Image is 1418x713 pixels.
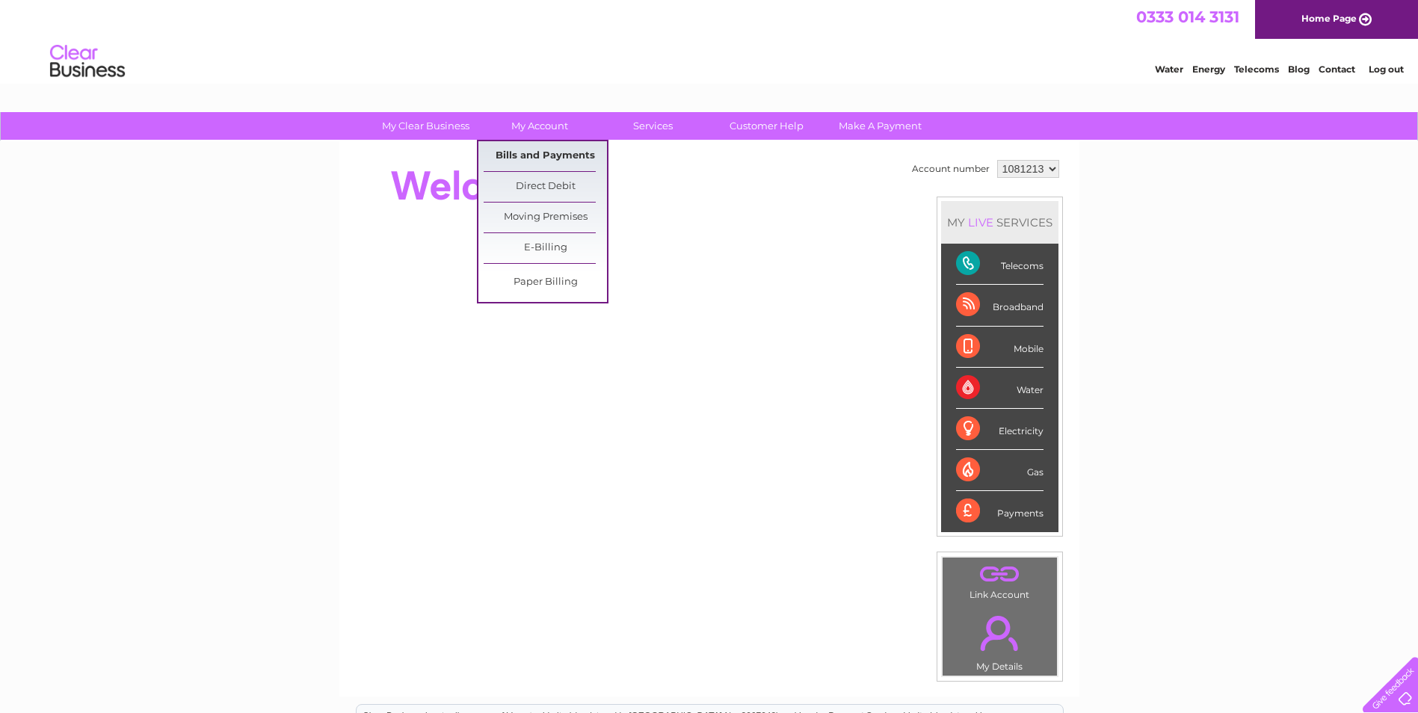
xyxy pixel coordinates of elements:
[1369,64,1404,75] a: Log out
[1155,64,1183,75] a: Water
[591,112,715,140] a: Services
[956,285,1044,326] div: Broadband
[1319,64,1355,75] a: Contact
[484,203,607,232] a: Moving Premises
[484,172,607,202] a: Direct Debit
[364,112,487,140] a: My Clear Business
[942,603,1058,676] td: My Details
[705,112,828,140] a: Customer Help
[49,39,126,84] img: logo.png
[478,112,601,140] a: My Account
[956,409,1044,450] div: Electricity
[956,491,1044,531] div: Payments
[942,557,1058,604] td: Link Account
[484,268,607,297] a: Paper Billing
[1136,7,1239,26] a: 0333 014 3131
[965,215,996,229] div: LIVE
[946,561,1053,587] a: .
[956,244,1044,285] div: Telecoms
[941,201,1058,244] div: MY SERVICES
[956,368,1044,409] div: Water
[956,450,1044,491] div: Gas
[484,233,607,263] a: E-Billing
[357,8,1063,72] div: Clear Business is a trading name of Verastar Limited (registered in [GEOGRAPHIC_DATA] No. 3667643...
[956,327,1044,368] div: Mobile
[908,156,993,182] td: Account number
[484,141,607,171] a: Bills and Payments
[1192,64,1225,75] a: Energy
[1234,64,1279,75] a: Telecoms
[1288,64,1310,75] a: Blog
[946,607,1053,659] a: .
[819,112,942,140] a: Make A Payment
